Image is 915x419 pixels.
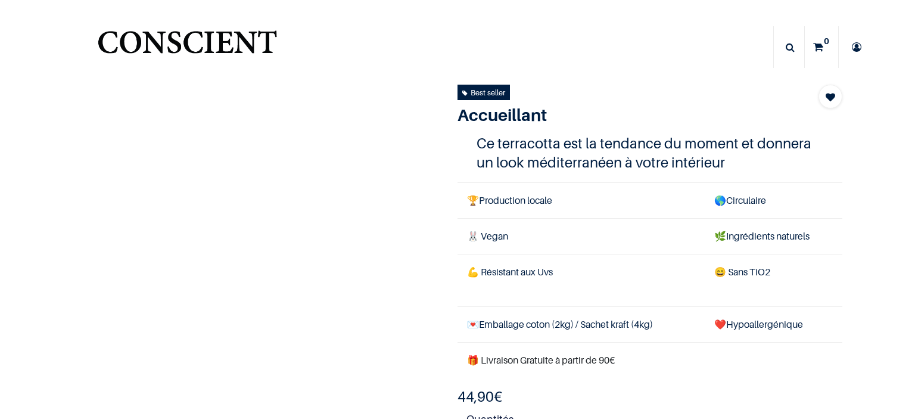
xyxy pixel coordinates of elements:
[467,354,615,366] font: 🎁 Livraison Gratuite à partir de 90€
[714,230,726,242] span: 🌿
[705,306,842,342] td: ❤️Hypoallergénique
[714,194,726,206] span: 🌎
[821,35,832,47] sup: 0
[714,266,733,278] span: 😄 S
[805,26,838,68] a: 0
[705,219,842,254] td: Ingrédients naturels
[467,318,479,330] span: 💌
[462,86,505,99] div: Best seller
[457,105,785,125] h1: Accueillant
[457,182,705,218] td: Production locale
[457,306,705,342] td: Emballage coton (2kg) / Sachet kraft (4kg)
[467,194,479,206] span: 🏆
[705,182,842,218] td: Circulaire
[457,388,502,405] b: €
[826,90,835,104] span: Add to wishlist
[467,266,553,278] span: 💪 Résistant aux Uvs
[818,85,842,108] button: Add to wishlist
[95,24,279,71] img: Conscient
[705,254,842,306] td: ans TiO2
[457,388,494,405] span: 44,90
[467,230,508,242] span: 🐰 Vegan
[95,24,279,71] a: Logo of Conscient
[477,134,823,171] h4: Ce terracotta est la tendance du moment et donnera un look méditerranéen à votre intérieur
